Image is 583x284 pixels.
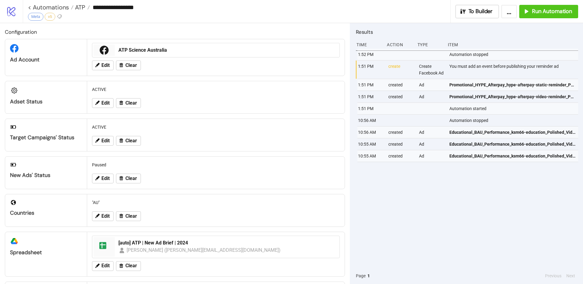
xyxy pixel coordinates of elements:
[386,39,412,50] div: Action
[116,61,141,70] button: Clear
[90,159,342,171] div: Paused
[469,8,493,15] span: To Builder
[366,272,372,279] button: 1
[543,272,563,279] button: Previous
[116,136,141,146] button: Clear
[73,3,85,11] span: ATP
[125,213,137,219] span: Clear
[357,126,384,138] div: 10:56 AM
[118,47,336,54] div: ATP Science Australia
[125,138,137,144] span: Clear
[125,63,137,68] span: Clear
[417,39,443,50] div: Type
[449,49,580,60] div: Automation stopped
[449,61,580,79] div: You must add an event before publishing your reminder ad
[357,103,384,114] div: 1:51 PM
[10,98,82,105] div: Adset Status
[101,63,110,68] span: Edit
[116,261,141,271] button: Clear
[388,61,414,79] div: create
[449,138,575,150] a: Educational_BAU_Performance_ksm66-education_Polished_Video_20250805
[28,13,43,21] div: Meta
[449,103,580,114] div: Automation started
[449,153,575,159] span: Educational_BAU_Performance_ksm66-education_Polished_Video_20250805
[356,39,382,50] div: Time
[449,115,580,126] div: Automation stopped
[90,121,342,133] div: ACTIVE
[388,91,414,102] div: created
[357,61,384,79] div: 1:51 PM
[125,100,137,106] span: Clear
[449,129,575,136] span: Educational_BAU_Performance_ksm66-education_Polished_Video_20250805
[357,150,384,162] div: 10:55 AM
[357,49,384,60] div: 1:52 PM
[418,126,445,138] div: Ad
[418,79,445,91] div: Ad
[10,134,82,141] div: Target Campaigns' Status
[449,79,575,91] a: Promotional_HYPE_Afterpay_hype-afterpay-static-reminder_Polished_Reminder_20250808
[45,13,55,21] div: v5
[90,197,342,208] div: "AU"
[10,210,82,216] div: Countries
[101,213,110,219] span: Edit
[388,79,414,91] div: created
[5,28,345,36] h2: Configuration
[449,150,575,162] a: Educational_BAU_Performance_ksm66-education_Polished_Video_20250805
[101,138,110,144] span: Edit
[92,136,114,146] button: Edit
[356,28,578,36] h2: Results
[127,246,281,254] div: [PERSON_NAME] ([PERSON_NAME][EMAIL_ADDRESS][DOMAIN_NAME])
[356,272,366,279] span: Page
[357,115,384,126] div: 10:56 AM
[418,91,445,102] div: Ad
[92,261,114,271] button: Edit
[28,4,73,10] a: < Automations
[449,81,575,88] span: Promotional_HYPE_Afterpay_hype-afterpay-static-reminder_Polished_Reminder_20250808
[519,5,578,18] button: Run Automation
[388,150,414,162] div: created
[101,263,110,268] span: Edit
[418,61,445,79] div: Create Facebook Ad
[418,138,445,150] div: Ad
[564,272,577,279] button: Next
[92,61,114,70] button: Edit
[532,8,572,15] span: Run Automation
[357,138,384,150] div: 10:55 AM
[90,84,342,95] div: ACTIVE
[92,211,114,221] button: Edit
[118,240,336,246] div: [auto] ATP | New Ad Brief | 2024
[455,5,499,18] button: To Builder
[357,79,384,91] div: 1:51 PM
[92,174,114,183] button: Edit
[116,174,141,183] button: Clear
[125,263,137,268] span: Clear
[125,176,137,181] span: Clear
[10,249,82,256] div: Spreadsheet
[449,126,575,138] a: Educational_BAU_Performance_ksm66-education_Polished_Video_20250805
[449,91,575,102] a: Promotional_HYPE_Afterpay_hype-afterpay-video-reminder_Polished_Reminder_20250808
[447,39,578,50] div: Item
[418,150,445,162] div: Ad
[92,98,114,108] button: Edit
[449,141,575,147] span: Educational_BAU_Performance_ksm66-education_Polished_Video_20250805
[357,91,384,102] div: 1:51 PM
[10,56,82,63] div: Ad Account
[101,100,110,106] span: Edit
[449,93,575,100] span: Promotional_HYPE_Afterpay_hype-afterpay-video-reminder_Polished_Reminder_20250808
[116,211,141,221] button: Clear
[501,5,517,18] button: ...
[10,172,82,179] div: New Ads' Status
[73,4,90,10] a: ATP
[388,126,414,138] div: created
[388,138,414,150] div: created
[101,176,110,181] span: Edit
[116,98,141,108] button: Clear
